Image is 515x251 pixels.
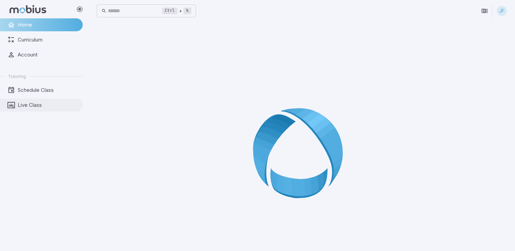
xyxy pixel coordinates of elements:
[8,73,26,79] span: Tutoring
[162,7,191,15] div: +
[18,86,78,94] span: Schedule Class
[18,36,78,44] span: Curriculum
[18,101,78,109] span: Live Class
[478,4,491,17] button: Join in Zoom Client
[183,7,191,14] kbd: k
[18,21,78,29] span: Home
[162,7,177,14] kbd: Ctrl
[497,6,507,16] div: JF
[18,51,78,58] span: Account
